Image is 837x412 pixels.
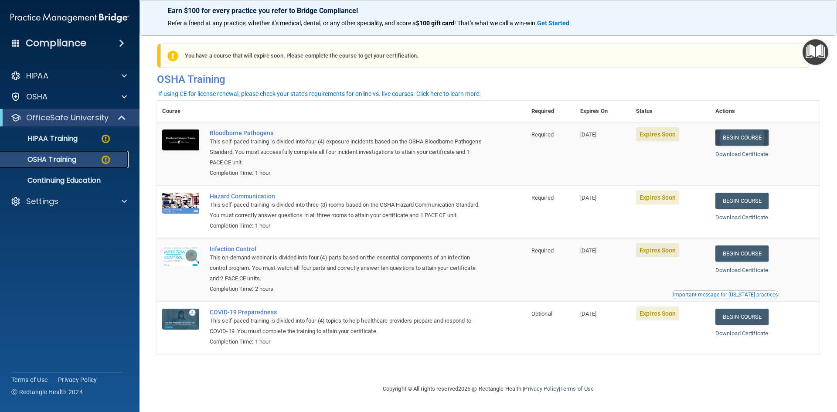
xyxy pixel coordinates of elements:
[531,310,552,317] span: Optional
[100,133,111,144] img: warning-circle.0cc9ac19.png
[715,193,769,209] a: Begin Course
[580,131,597,138] span: [DATE]
[672,290,779,299] button: Read this if you are a dental practitioner in the state of CA
[803,39,828,65] button: Open Resource Center
[715,214,768,221] a: Download Certificate
[26,71,48,81] p: HIPAA
[11,375,48,384] a: Terms of Use
[10,71,127,81] a: HIPAA
[210,200,483,221] div: This self-paced training is divided into three (3) rooms based on the OSHA Hazard Communication S...
[6,134,78,143] p: HIPAA Training
[210,193,483,200] a: Hazard Communication
[210,168,483,178] div: Completion Time: 1 hour
[210,129,483,136] a: Bloodborne Pathogens
[168,7,809,15] p: Earn $100 for every practice you refer to Bridge Compliance!
[715,309,769,325] a: Begin Course
[715,330,768,337] a: Download Certificate
[560,385,594,392] a: Terms of Use
[416,20,454,27] strong: $100 gift card
[210,245,483,252] a: Infection Control
[26,37,86,49] h4: Compliance
[580,194,597,201] span: [DATE]
[10,196,127,207] a: Settings
[10,92,127,102] a: OSHA
[636,191,679,204] span: Expires Soon
[6,155,76,164] p: OSHA Training
[715,245,769,262] a: Begin Course
[524,385,558,392] a: Privacy Policy
[6,176,125,185] p: Continuing Education
[26,196,58,207] p: Settings
[157,73,820,85] h4: OSHA Training
[160,44,810,68] div: You have a course that will expire soon. Please complete the course to get your certification.
[10,112,126,123] a: OfficeSafe University
[11,388,83,396] span: Ⓒ Rectangle Health 2024
[715,267,768,273] a: Download Certificate
[631,101,710,122] th: Status
[537,20,571,27] a: Get Started
[636,306,679,320] span: Expires Soon
[580,310,597,317] span: [DATE]
[157,101,204,122] th: Course
[715,151,768,157] a: Download Certificate
[210,337,483,347] div: Completion Time: 1 hour
[100,154,111,165] img: warning-circle.0cc9ac19.png
[168,20,416,27] span: Refer a friend at any practice, whether it's medical, dental, or any other speciality, and score a
[26,92,48,102] p: OSHA
[580,247,597,254] span: [DATE]
[26,112,109,123] p: OfficeSafe University
[531,131,554,138] span: Required
[575,101,631,122] th: Expires On
[329,375,647,403] div: Copyright © All rights reserved 2025 @ Rectangle Health | |
[210,221,483,231] div: Completion Time: 1 hour
[537,20,569,27] strong: Get Started
[10,9,129,27] img: PMB logo
[210,284,483,294] div: Completion Time: 2 hours
[531,194,554,201] span: Required
[210,309,483,316] a: COVID-19 Preparedness
[158,91,481,97] div: If using CE for license renewal, please check your state's requirements for online vs. live cours...
[210,136,483,168] div: This self-paced training is divided into four (4) exposure incidents based on the OSHA Bloodborne...
[710,101,820,122] th: Actions
[210,252,483,284] div: This on-demand webinar is divided into four (4) parts based on the essential components of an inf...
[636,243,679,257] span: Expires Soon
[526,101,575,122] th: Required
[636,127,679,141] span: Expires Soon
[167,51,178,61] img: exclamation-circle-solid-warning.7ed2984d.png
[715,129,769,146] a: Begin Course
[58,375,97,384] a: Privacy Policy
[210,316,483,337] div: This self-paced training is divided into four (4) topics to help healthcare providers prepare and...
[454,20,537,27] span: ! That's what we call a win-win.
[673,292,778,297] div: Important message for [US_STATE] practices
[531,247,554,254] span: Required
[157,89,482,98] button: If using CE for license renewal, please check your state's requirements for online vs. live cours...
